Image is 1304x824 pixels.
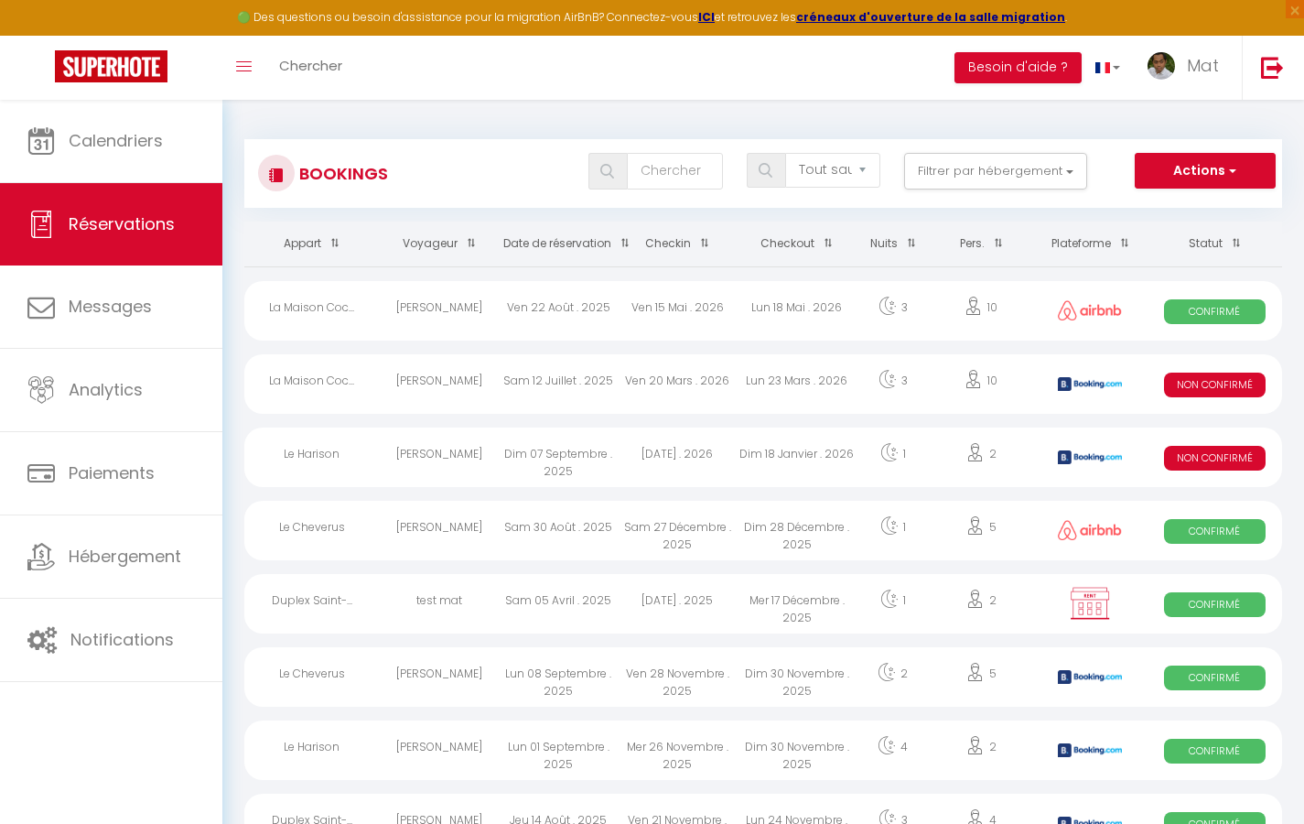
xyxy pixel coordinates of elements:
th: Sort by booking date [499,222,618,266]
input: Chercher [627,153,722,190]
span: Analytics [69,378,143,401]
img: logout [1261,56,1284,79]
th: Sort by rentals [244,222,379,266]
span: Mat [1187,54,1219,77]
button: Actions [1135,153,1276,190]
span: Paiements [69,461,155,484]
button: Filtrer par hébergement [904,153,1087,190]
h3: Bookings [295,153,388,194]
a: ICI [698,9,715,25]
a: Chercher [265,36,356,100]
th: Sort by guest [379,222,498,266]
img: ... [1148,52,1175,80]
button: Besoin d'aide ? [954,52,1082,83]
th: Sort by channel [1033,222,1148,266]
a: créneaux d'ouverture de la salle migration [796,9,1065,25]
img: Super Booking [55,50,167,82]
th: Sort by checkin [618,222,737,266]
th: Sort by checkout [738,222,857,266]
th: Sort by nights [857,222,929,266]
a: ... Mat [1134,36,1242,100]
span: Hébergement [69,545,181,568]
span: Chercher [279,56,342,75]
th: Sort by status [1148,222,1282,266]
th: Sort by people [929,222,1032,266]
span: Notifications [70,628,174,651]
span: Réservations [69,212,175,235]
span: Calendriers [69,129,163,152]
button: Ouvrir le widget de chat LiveChat [15,7,70,62]
span: Messages [69,295,152,318]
